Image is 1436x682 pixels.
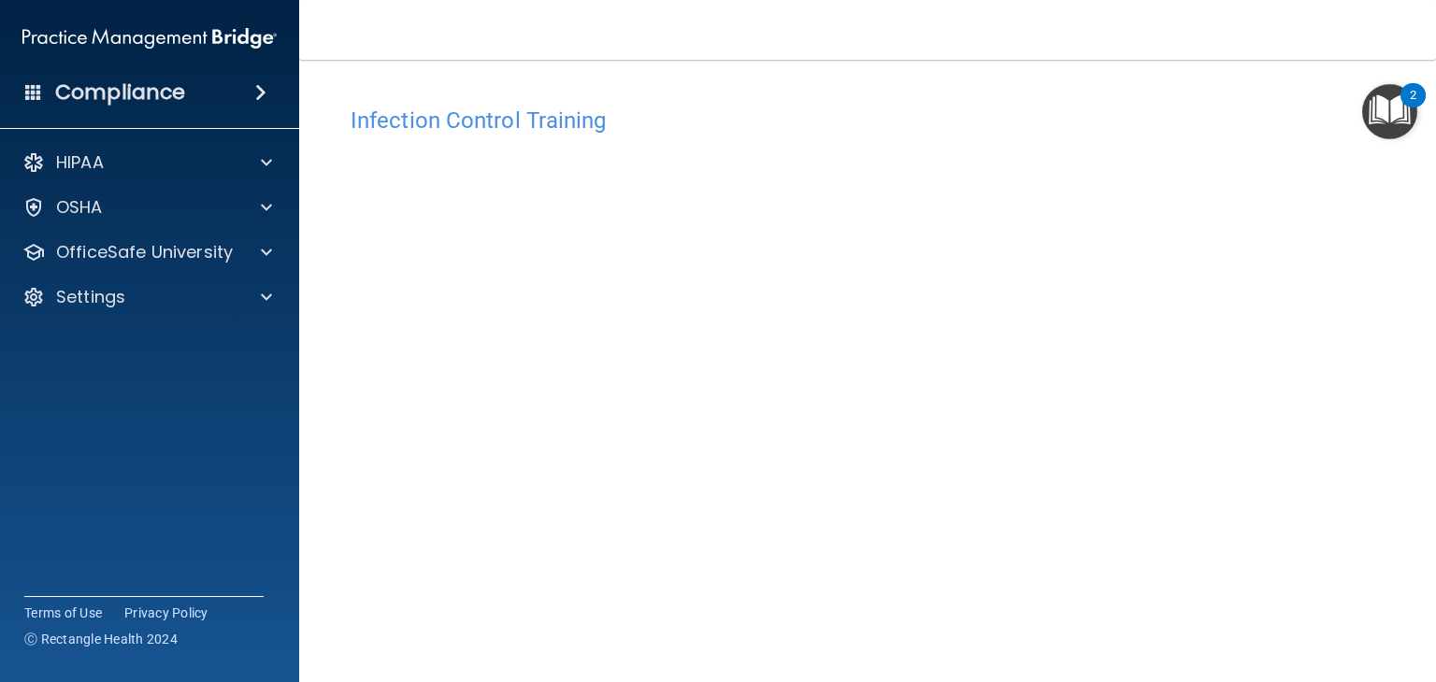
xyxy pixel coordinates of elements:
[1410,95,1416,120] div: 2
[56,286,125,308] p: Settings
[22,241,272,263] a: OfficeSafe University
[22,286,272,308] a: Settings
[22,151,272,174] a: HIPAA
[55,79,185,106] h4: Compliance
[22,196,272,219] a: OSHA
[56,151,104,174] p: HIPAA
[22,20,277,57] img: PMB logo
[351,108,1385,133] h4: Infection Control Training
[24,630,178,648] span: Ⓒ Rectangle Health 2024
[24,604,102,622] a: Terms of Use
[124,604,208,622] a: Privacy Policy
[1362,84,1417,139] button: Open Resource Center, 2 new notifications
[56,241,233,263] p: OfficeSafe University
[56,196,103,219] p: OSHA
